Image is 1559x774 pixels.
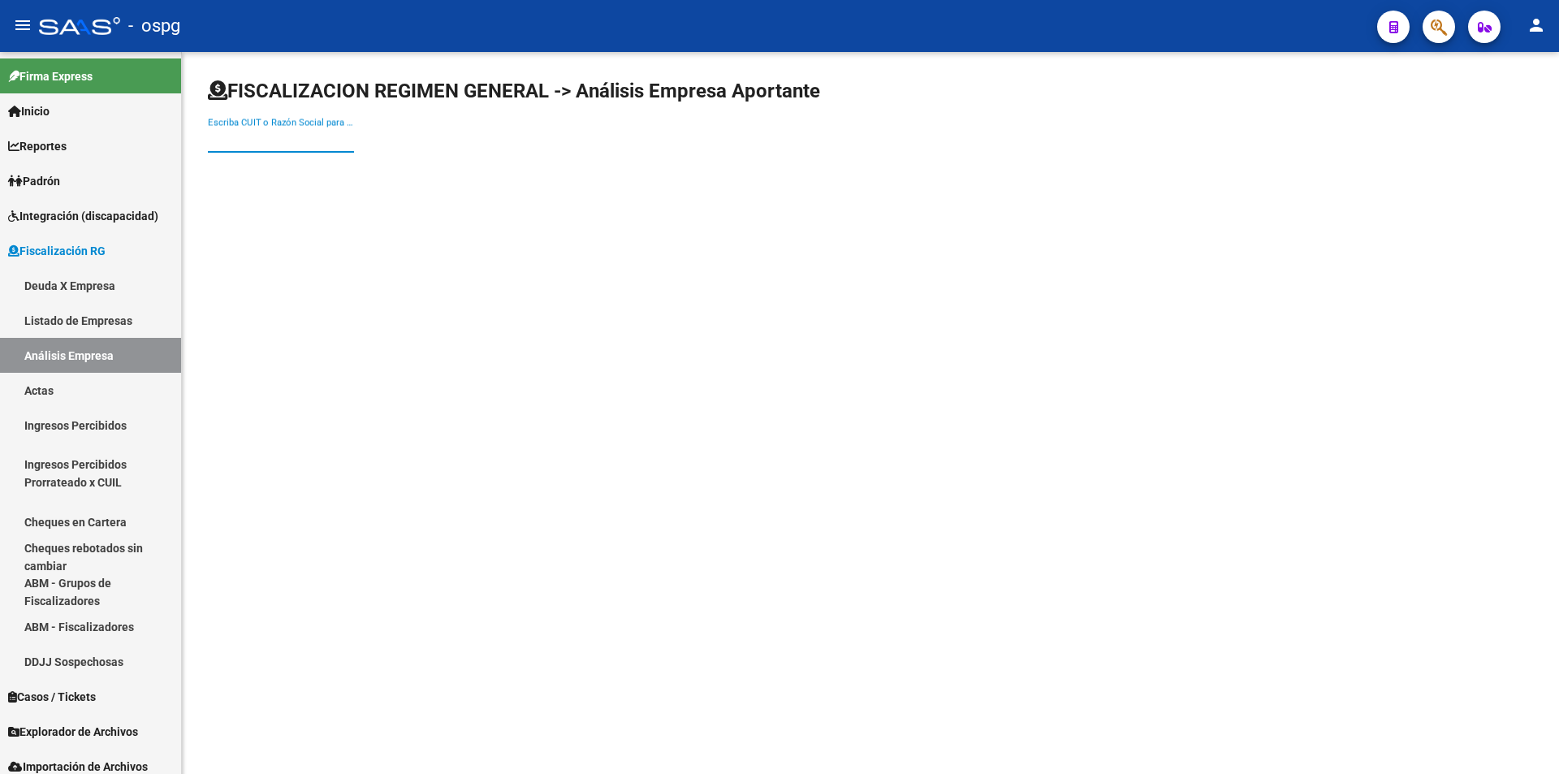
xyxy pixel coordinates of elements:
[8,688,96,706] span: Casos / Tickets
[1504,719,1543,758] iframe: Intercom live chat
[8,242,106,260] span: Fiscalización RG
[8,723,138,741] span: Explorador de Archivos
[8,172,60,190] span: Padrón
[8,207,158,225] span: Integración (discapacidad)
[1527,15,1546,35] mat-icon: person
[13,15,32,35] mat-icon: menu
[128,8,180,44] span: - ospg
[8,102,50,120] span: Inicio
[8,137,67,155] span: Reportes
[8,67,93,85] span: Firma Express
[208,78,820,104] h1: FISCALIZACION REGIMEN GENERAL -> Análisis Empresa Aportante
